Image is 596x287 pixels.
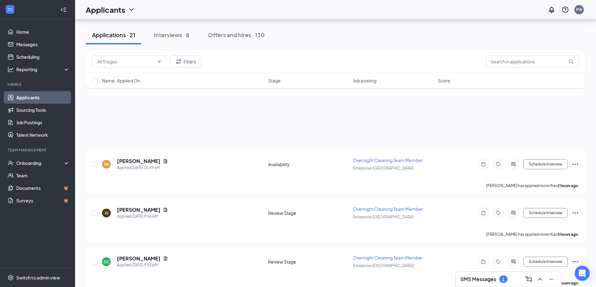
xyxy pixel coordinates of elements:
svg: Document [163,159,168,164]
svg: ComposeMessage [525,275,532,283]
p: [PERSON_NAME] has applied more than . [486,232,579,237]
div: Availability [268,161,349,167]
svg: ChevronDown [157,59,162,64]
svg: MagnifyingGlass [568,59,573,64]
svg: Filter [175,58,182,65]
a: DocumentsCrown [16,182,70,194]
div: Applied [DATE] 9:56 AM [117,213,168,220]
svg: UserCheck [8,160,14,166]
svg: Note [480,259,487,264]
div: Onboarding [16,160,64,166]
div: Hiring [8,82,69,87]
b: 2 hours ago [558,183,578,188]
div: Applications · 21 [92,31,135,39]
svg: ActiveChat [510,210,517,215]
div: Applied [DATE] 9:54 AM [117,262,168,268]
div: Open Intercom Messenger [575,266,590,281]
svg: ActiveChat [510,259,517,264]
h1: Applicants [86,4,125,15]
input: Search in applications [485,55,579,68]
h5: [PERSON_NAME] [117,255,160,262]
svg: ActiveChat [510,162,517,167]
h5: [PERSON_NAME] [117,158,160,165]
a: Applicants [16,91,70,104]
svg: Tag [495,162,502,167]
div: Review Stage [268,210,349,216]
a: Job Postings [16,116,70,129]
div: Reporting [16,66,70,72]
svg: Collapse [60,7,67,13]
div: Team Management [8,147,69,153]
a: Home [16,26,70,38]
a: Scheduling [16,51,70,63]
svg: Analysis [8,66,14,72]
span: Overnight Cleaning Team Member [353,255,423,260]
div: DC [104,259,109,265]
svg: ChevronUp [536,275,544,283]
div: Applied [DATE] 10:49 AM [117,165,168,171]
h3: SMS Messages [461,276,496,283]
svg: Ellipses [572,258,579,265]
svg: Document [163,256,168,261]
svg: Tag [495,259,502,264]
button: Schedule Interview [523,208,568,218]
span: Job posting [353,77,376,84]
span: Overnight Cleaning Team Member [353,157,423,163]
svg: ChevronDown [128,6,135,13]
div: EK [104,162,109,167]
div: PW [576,7,582,12]
h5: [PERSON_NAME] [117,206,160,213]
svg: WorkstreamLogo [7,6,13,12]
div: Review Stage [268,259,349,265]
span: Enterprise ([GEOGRAPHIC_DATA]) [353,166,414,171]
button: Minimize [546,274,556,284]
span: Name · Applied On [102,77,140,84]
div: JS [104,210,109,216]
div: Offers and hires · 130 [208,31,265,39]
button: ChevronUp [535,274,545,284]
span: Enterprise ([GEOGRAPHIC_DATA]) [353,215,414,219]
a: Messages [16,38,70,51]
a: Talent Network [16,129,70,141]
span: Score [438,77,450,84]
svg: Document [163,207,168,212]
svg: Tag [495,210,502,215]
b: 3 hours ago [558,232,578,237]
a: SurveysCrown [16,194,70,207]
a: Team [16,169,70,182]
div: Interviews · 8 [154,31,189,39]
svg: Notifications [548,6,555,13]
svg: Note [480,162,487,167]
a: Sourcing Tools [16,104,70,116]
svg: Minimize [548,275,555,283]
svg: Note [480,210,487,215]
b: 3 hours ago [558,281,578,285]
span: Stage [268,77,281,84]
button: ComposeMessage [524,274,534,284]
svg: QuestionInfo [562,6,569,13]
svg: Ellipses [572,209,579,217]
div: Switch to admin view [16,275,60,281]
svg: Settings [8,275,14,281]
svg: Ellipses [572,161,579,168]
button: Filter Filters [170,55,201,68]
button: Schedule Interview [523,257,568,267]
input: All Stages [97,58,154,65]
div: 1 [502,277,505,282]
button: Schedule Interview [523,159,568,169]
span: Enterprise ([GEOGRAPHIC_DATA]) [353,263,414,268]
p: [PERSON_NAME] has applied more than . [486,183,579,188]
span: Overnight Cleaning Team Member [353,206,423,212]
